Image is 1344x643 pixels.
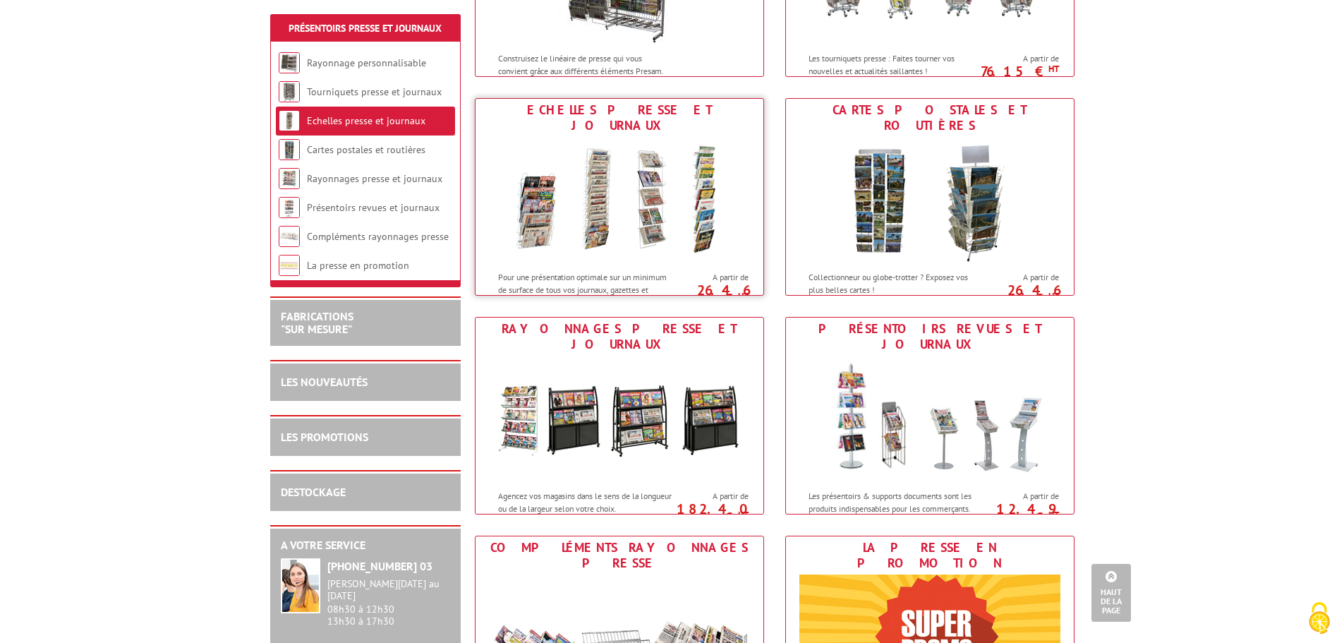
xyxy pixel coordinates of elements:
[980,286,1059,303] p: 26.46 €
[279,110,300,131] img: Echelles presse et journaux
[489,137,750,264] img: Echelles presse et journaux
[307,172,442,185] a: Rayonnages presse et journaux
[1295,595,1344,643] button: Cookies (fenêtre modale)
[307,259,409,272] a: La presse en promotion
[785,98,1074,296] a: Cartes postales et routières Cartes postales et routières Collectionneur ou globe-trotter ? Expos...
[789,321,1070,352] div: Présentoirs revues et journaux
[809,490,983,514] p: Les présentoirs & supports documents sont les produits indispensables pour les commerçants.
[307,230,449,243] a: Compléments rayonnages presse
[980,67,1059,76] p: 76.15 €
[307,143,425,156] a: Cartes postales et routières
[738,290,749,302] sup: HT
[738,509,749,521] sup: HT
[785,317,1074,515] a: Présentoirs revues et journaux Présentoirs revues et journaux Les présentoirs & supports document...
[307,56,426,69] a: Rayonnage personnalisable
[327,578,450,627] div: 08h30 à 12h30 13h30 à 17h30
[475,317,764,515] a: Rayonnages presse et journaux Rayonnages presse et journaux Agencez vos magasins dans le sens de ...
[809,271,983,295] p: Collectionneur ou globe-trotter ? Exposez vos plus belles cartes !
[479,540,760,571] div: Compléments rayonnages presse
[789,102,1070,133] div: Cartes postales et routières
[799,137,1060,264] img: Cartes postales et routières
[281,539,450,552] h2: A votre service
[281,558,320,613] img: widget-service.jpg
[809,52,983,76] p: Les tourniquets presse : Faites tourner vos nouvelles et actualités saillantes !
[498,271,673,307] p: Pour une présentation optimale sur un minimum de surface de tous vos journaux, gazettes et hebdos !
[479,102,760,133] div: Echelles presse et journaux
[279,226,300,247] img: Compléments rayonnages presse
[279,52,300,73] img: Rayonnage personnalisable
[281,485,346,499] a: DESTOCKAGE
[475,98,764,296] a: Echelles presse et journaux Echelles presse et journaux Pour une présentation optimale sur un min...
[498,52,673,76] p: Construisez le linéaire de presse qui vous convient grâce aux différents éléments Presam.
[1048,290,1059,302] sup: HT
[307,114,425,127] a: Echelles presse et journaux
[281,309,353,336] a: FABRICATIONS"Sur Mesure"
[987,272,1059,283] span: A partir de
[670,505,749,522] p: 182.40 €
[1048,63,1059,75] sup: HT
[789,540,1070,571] div: La presse en promotion
[489,356,750,483] img: Rayonnages presse et journaux
[987,53,1059,64] span: A partir de
[1302,601,1337,636] img: Cookies (fenêtre modale)
[677,491,749,502] span: A partir de
[279,139,300,160] img: Cartes postales et routières
[307,85,442,98] a: Tourniquets presse et journaux
[281,375,368,389] a: LES NOUVEAUTÉS
[980,505,1059,522] p: 12.49 €
[677,272,749,283] span: A partir de
[1091,564,1131,622] a: Haut de la page
[279,255,300,276] img: La presse en promotion
[281,430,368,444] a: LES PROMOTIONS
[279,168,300,189] img: Rayonnages presse et journaux
[279,197,300,218] img: Présentoirs revues et journaux
[799,356,1060,483] img: Présentoirs revues et journaux
[1048,509,1059,521] sup: HT
[327,578,450,602] div: [PERSON_NAME][DATE] au [DATE]
[307,201,440,214] a: Présentoirs revues et journaux
[279,81,300,102] img: Tourniquets presse et journaux
[479,321,760,352] div: Rayonnages presse et journaux
[327,559,432,573] strong: [PHONE_NUMBER] 03
[498,490,673,514] p: Agencez vos magasins dans le sens de la longueur ou de la largeur selon votre choix.
[289,22,442,35] a: Présentoirs Presse et Journaux
[670,286,749,303] p: 26.46 €
[987,491,1059,502] span: A partir de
